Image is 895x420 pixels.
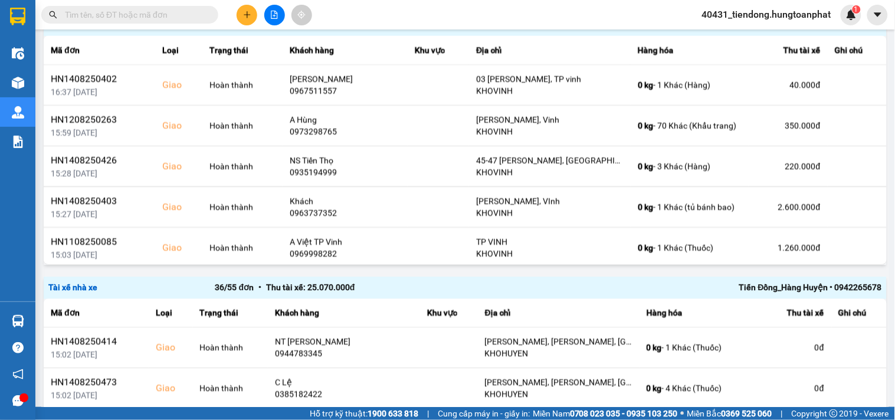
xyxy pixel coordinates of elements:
img: warehouse-icon [12,77,24,89]
th: Địa chỉ [478,299,640,328]
span: ⚪️ [681,411,684,416]
span: Miền Bắc [687,407,772,420]
div: - 1 Khác (Hàng) [638,79,742,91]
div: A Việt TP Vinh [290,236,401,248]
img: icon-new-feature [846,9,857,20]
div: 40.000 đ [756,79,820,91]
div: 15:27 [DATE] [51,208,148,220]
div: 0973298765 [290,126,401,137]
button: caret-down [867,5,888,25]
div: 03 [PERSON_NAME], TP vinh [476,73,624,85]
div: Hoàn thành [209,242,276,254]
div: 0 đ [765,342,824,354]
th: Khách hàng [283,36,408,65]
th: Khu vực [420,299,478,328]
span: 0 kg [638,162,653,171]
div: KHOVINH [476,126,624,137]
div: KHOVINH [476,85,624,97]
span: notification [12,369,24,380]
th: Khu vực [408,36,469,65]
div: [PERSON_NAME], [PERSON_NAME], [GEOGRAPHIC_DATA] [485,377,632,389]
strong: 0369 525 060 [722,409,772,418]
div: HN1408250402 [51,72,148,86]
span: 0 kg [638,80,653,90]
span: 0 kg [638,202,653,212]
div: HN1108250085 [51,235,148,249]
div: 15:02 [DATE] [51,349,142,361]
div: 0967511557 [290,85,401,97]
span: search [49,11,57,19]
div: Giao [162,119,195,133]
span: 0 kg [647,343,662,353]
th: Hàng hóa [640,299,758,328]
div: - 1 Khác (Thuốc) [638,242,742,254]
div: 15:59 [DATE] [51,127,148,139]
span: message [12,395,24,406]
th: Hàng hóa [631,36,749,65]
div: 0385182422 [275,389,413,401]
img: logo-vxr [10,8,25,25]
div: - 3 Khác (Hàng) [638,160,742,172]
div: 220.000 đ [756,160,820,172]
span: question-circle [12,342,24,353]
div: Hoàn thành [209,201,276,213]
span: Tài xế nhà xe [48,283,97,293]
span: 0 kg [647,384,662,393]
span: Miền Nam [533,407,678,420]
span: | [781,407,783,420]
div: [PERSON_NAME] [290,73,401,85]
span: Cung cấp máy in - giấy in: [438,407,530,420]
div: NS Tiến Thọ [290,155,401,166]
span: aim [297,11,306,19]
button: plus [237,5,257,25]
div: 1.260.000 đ [756,242,820,254]
div: Hoàn thành [209,160,276,172]
div: 0 đ [765,383,824,395]
div: 15:02 [DATE] [51,390,142,402]
div: Hoàn thành [209,79,276,91]
div: - 1 Khác (Thuốc) [647,342,750,354]
input: Tìm tên, số ĐT hoặc mã đơn [65,8,204,21]
div: Hoàn thành [199,342,261,354]
div: HN1208250263 [51,113,148,127]
span: copyright [830,409,838,418]
img: solution-icon [12,136,24,148]
div: HN1408250426 [51,153,148,168]
img: warehouse-icon [12,315,24,327]
th: Trạng thái [192,299,268,328]
div: - 1 Khác (tủ bánh bao) [638,201,742,213]
strong: 1900 633 818 [368,409,418,418]
div: KHOHUYEN [485,348,632,360]
img: warehouse-icon [12,47,24,60]
div: 350.000 đ [756,120,820,132]
div: Hoàn thành [209,120,276,132]
div: Giao [156,382,185,396]
button: file-add [264,5,285,25]
span: | [427,407,429,420]
div: KHOHUYEN [485,389,632,401]
div: TP VINH [476,236,624,248]
div: 15:03 [DATE] [51,249,148,261]
th: Trạng thái [202,36,283,65]
div: 0963737352 [290,207,401,219]
div: 2.600.000 đ [756,201,820,213]
div: 0969998282 [290,248,401,260]
div: Hoàn thành [199,383,261,395]
img: warehouse-icon [12,106,24,119]
div: 0944783345 [275,348,413,360]
button: aim [291,5,312,25]
div: Khách [290,195,401,207]
th: Ghi chú [831,299,887,328]
div: 36 / 55 đơn Thu tài xế: 25.070.000 đ [215,281,549,294]
div: HN1408250414 [51,335,142,349]
th: Mã đơn [44,36,155,65]
span: plus [243,11,251,19]
div: 15:28 [DATE] [51,168,148,179]
div: Giao [162,78,195,92]
span: 0 kg [638,121,653,130]
span: caret-down [873,9,883,20]
th: Khách hàng [268,299,420,328]
th: Ghi chú [828,36,887,65]
th: Mã đơn [44,299,149,328]
th: Địa chỉ [469,36,631,65]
